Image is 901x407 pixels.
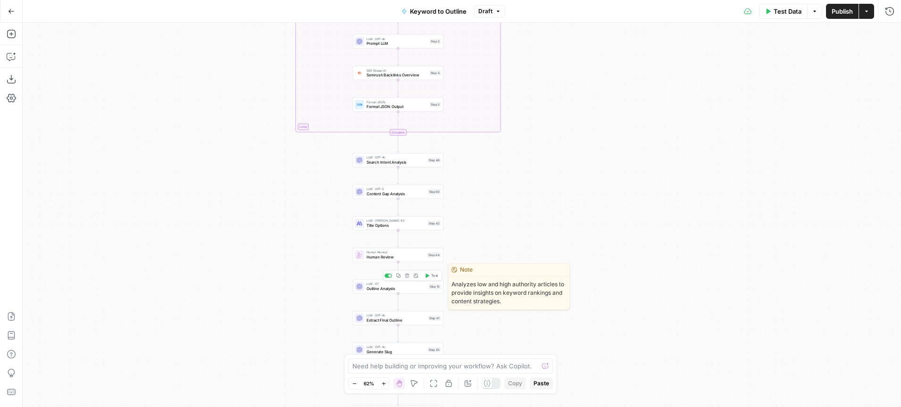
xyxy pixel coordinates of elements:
div: Format JSONFormat JSON OutputStep 5 [353,98,443,112]
span: Outline Analysis [367,286,426,291]
g: Edge from step_46 to step_60 [397,167,399,184]
div: Step 41 [428,316,441,321]
span: Format JSON [367,100,427,104]
span: Draft [478,7,492,16]
span: Keyword to Outline [410,7,467,16]
div: Step 42 [427,221,441,226]
g: Edge from step_4 to step_5 [397,80,399,97]
g: Edge from step_3 to step_4 [397,49,399,66]
div: LLM · O1Outline AnalysisStep 15Test [353,280,443,294]
div: Step 45 [427,347,441,352]
div: LLM · GPT-4oExtract Final OutlineStep 41 [353,311,443,325]
g: Edge from step_42 to step_44 [397,230,399,247]
span: SEO Research [367,68,427,73]
div: SEO ResearchSemrush Backlinks OverviewStep 4 [353,66,443,80]
span: Publish [832,7,853,16]
span: Human Review [367,254,425,260]
g: Edge from step_60 to step_42 [397,199,399,216]
div: Human ReviewHuman ReviewStep 44 [353,248,443,262]
span: Extract Final Outline [367,317,426,323]
span: Content Gap Analysis [367,191,425,197]
span: Paste [534,379,549,388]
span: Semrush Backlinks Overview [367,72,427,78]
g: Edge from step_2-iteration-end to step_46 [397,135,399,152]
span: Test Data [774,7,801,16]
div: LLM · [PERSON_NAME] 4.5Title OptionsStep 42 [353,216,443,231]
span: LLM · GPT-5 [367,187,425,191]
span: Prompt LLM [367,41,427,46]
div: Step 60 [428,189,441,194]
span: LLM · GPT-4o [367,36,427,41]
button: Keyword to Outline [396,4,472,19]
span: LLM · GPT-4o [367,313,426,318]
div: LLM · GPT-4oPrompt LLMStep 3 [353,34,443,49]
span: Title Options [367,223,425,228]
span: Generate Slug [367,349,425,355]
div: Step 46 [427,158,441,163]
button: Copy [504,377,526,390]
div: Note [449,264,569,276]
span: Search Intent Analysis [367,159,425,165]
span: Copy [508,379,522,388]
button: Publish [826,4,859,19]
div: Complete [353,129,443,136]
g: Edge from step_15 to step_41 [397,293,399,310]
span: LLM · O1 [367,282,426,286]
span: LLM · [PERSON_NAME] 4.5 [367,218,425,223]
div: Step 15 [428,284,441,289]
img: 3lyvnidk9veb5oecvmize2kaffdg [357,70,362,75]
span: LLM · GPT-4o [367,345,425,349]
g: Edge from step_26-conditional-end to step_3 [397,23,399,34]
div: Step 44 [427,252,441,257]
button: Draft [474,5,505,17]
span: Test [431,273,438,278]
button: Paste [530,377,553,390]
button: Test Data [759,4,807,19]
g: Edge from step_41 to step_45 [397,325,399,342]
div: LLM · GPT-5Content Gap AnalysisStep 60 [353,185,443,199]
div: LLM · GPT-4oGenerate SlugStep 45 [353,343,443,357]
span: 62% [364,380,374,387]
span: Format JSON Output [367,104,427,109]
button: Test [422,272,440,280]
span: Human Review [367,250,425,255]
div: Complete [390,129,406,136]
div: Step 3 [430,39,441,44]
span: LLM · GPT-4o [367,155,425,160]
div: Step 5 [430,102,441,107]
g: Edge from step_38 to step_47 [397,388,399,405]
div: LLM · GPT-4oSearch Intent AnalysisStep 46 [353,153,443,167]
span: Analyzes low and high authority articles to provide insights on keyword rankings and content stra... [449,276,569,309]
div: Step 4 [429,70,441,75]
